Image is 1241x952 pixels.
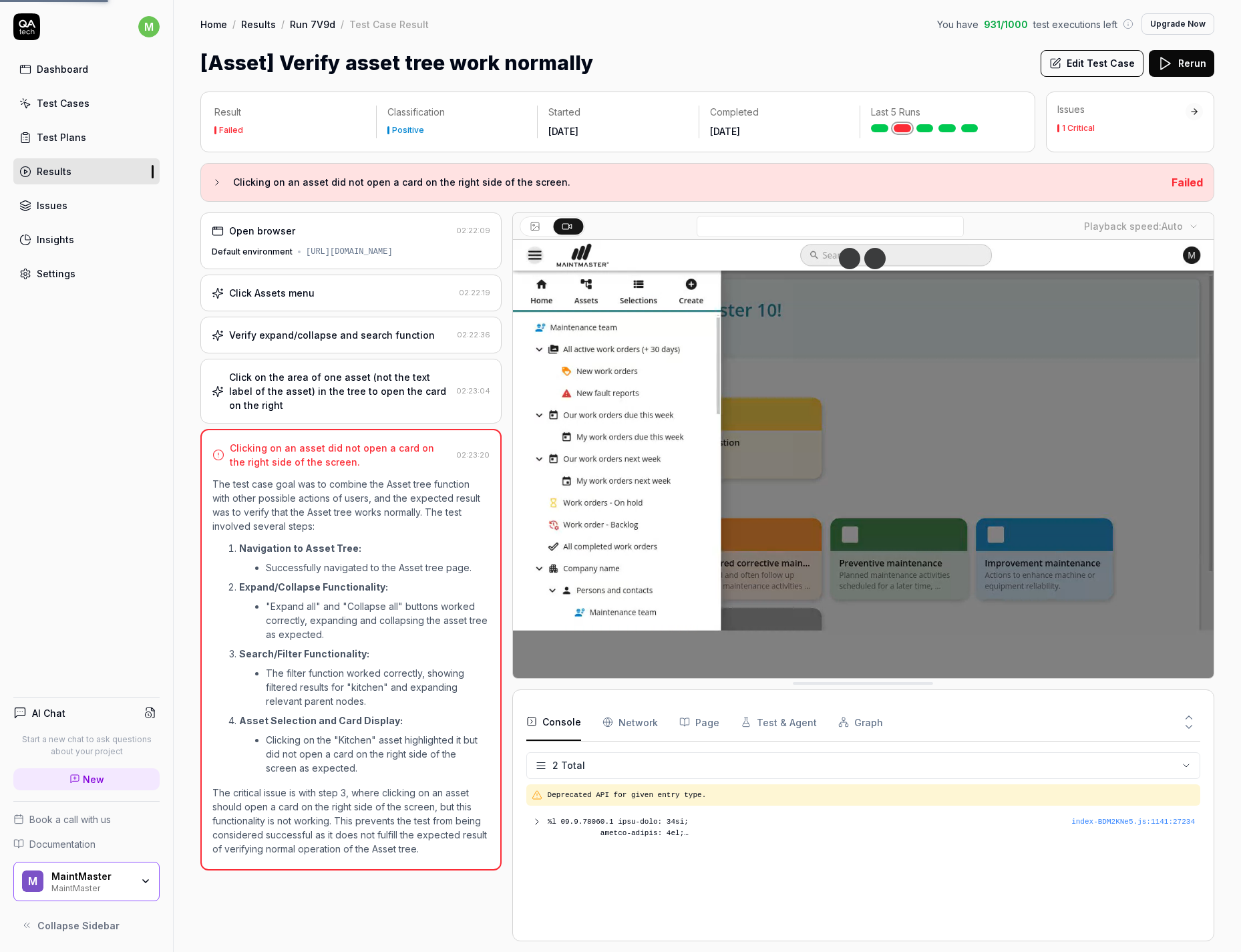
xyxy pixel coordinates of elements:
[13,90,160,116] a: Test Cases
[241,17,276,31] a: Results
[290,17,335,31] a: Run 7V9d
[281,17,285,31] div: /
[13,812,160,826] a: Book a call with us
[602,703,658,741] button: Network
[239,648,369,659] strong: Search/Filter Functionality:
[392,126,424,134] div: Positive
[239,581,388,593] strong: Expand/Collapse Functionality:
[306,246,393,258] div: [URL][DOMAIN_NAME]
[229,370,451,412] div: Click on the area of one asset (not the text label of the asset) in the tree to open the card on ...
[37,232,74,247] div: Insights
[1149,50,1214,77] button: Rerun
[239,715,403,726] strong: Asset Selection and Card Display:
[37,96,90,110] div: Test Cases
[679,703,719,741] button: Page
[13,734,160,758] p: Start a new chat to ask questions about your project
[51,870,132,883] div: MaintMaster
[212,786,490,856] p: The critical issue is with step 3, where clicking on an asset should open a card on the right sid...
[937,17,979,31] span: You have
[1062,124,1095,132] div: 1 Critical
[838,703,883,741] button: Graph
[456,450,490,460] time: 02:23:20
[456,386,490,395] time: 02:23:04
[212,477,490,533] p: The test case goal was to combine the Asset tree function with other possible actions of users, a...
[548,126,578,137] time: [DATE]
[984,17,1028,31] span: 931 / 1000
[741,703,817,741] button: Test & Agent
[13,768,160,790] a: New
[13,261,160,287] a: Settings
[37,62,88,76] div: Dashboard
[871,106,1011,119] p: Last 5 Runs
[233,174,1161,190] h3: Clicking on an asset did not open a card on the right side of the screen.
[83,772,104,786] span: New
[457,330,490,339] time: 02:22:36
[37,130,86,144] div: Test Plans
[387,106,527,119] p: Classification
[13,158,160,184] a: Results
[349,17,429,31] div: Test Case Result
[548,106,688,119] p: Started
[1033,17,1117,31] span: test executions left
[29,837,96,851] span: Documentation
[212,174,1161,190] button: Clicking on an asset did not open a card on the right side of the screen.
[219,126,243,134] div: Failed
[32,706,65,720] h4: AI Chat
[1084,219,1183,233] div: Playback speed:
[229,224,295,238] div: Open browser
[548,816,1072,838] pre: %l 09.9.78060.1 ipsu-dolo: 34si; ametco-adipis: 4el; seddoei: 50te; incidid-utla: 080et; dolorema...
[51,882,132,893] div: MaintMaster
[13,837,160,851] a: Documentation
[710,106,850,119] p: Completed
[266,561,490,575] li: Successfully navigated to the Asset tree page.
[526,703,581,741] button: Console
[200,17,227,31] a: Home
[13,124,160,150] a: Test Plans
[456,226,490,235] time: 02:22:09
[138,16,160,37] span: m
[214,106,365,119] p: Result
[37,164,71,178] div: Results
[229,286,315,300] div: Click Assets menu
[13,56,160,82] a: Dashboard
[1141,13,1214,35] button: Upgrade Now
[22,870,43,892] span: M
[266,666,490,708] li: The filter function worked correctly, showing filtered results for "kitchen" and expanding releva...
[29,812,111,826] span: Book a call with us
[1071,816,1195,828] button: index-BDM2KNe5.js:1141:27234
[1071,816,1195,828] div: index-BDM2KNe5.js : 1141 : 27234
[200,48,594,78] h1: [Asset] Verify asset tree work normally
[341,17,344,31] div: /
[548,790,1195,801] pre: Deprecated API for given entry type.
[1057,103,1186,116] div: Issues
[37,267,75,281] div: Settings
[710,126,740,137] time: [DATE]
[266,733,490,775] li: Clicking on the "Kitchen" asset highlighted it but did not open a card on the right side of the s...
[212,246,293,258] div: Default environment
[459,288,490,297] time: 02:22:19
[37,198,67,212] div: Issues
[13,912,160,939] button: Collapse Sidebar
[230,441,451,469] div: Clicking on an asset did not open a card on the right side of the screen.
[239,542,361,554] strong: Navigation to Asset Tree:
[13,862,160,902] button: MMaintMasterMaintMaster
[229,328,435,342] div: Verify expand/collapse and search function
[13,226,160,253] a: Insights
[37,919,120,933] span: Collapse Sidebar
[1172,176,1203,189] span: Failed
[232,17,236,31] div: /
[1041,50,1143,77] button: Edit Test Case
[138,13,160,40] button: m
[266,599,490,641] li: "Expand all" and "Collapse all" buttons worked correctly, expanding and collapsing the asset tree...
[13,192,160,218] a: Issues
